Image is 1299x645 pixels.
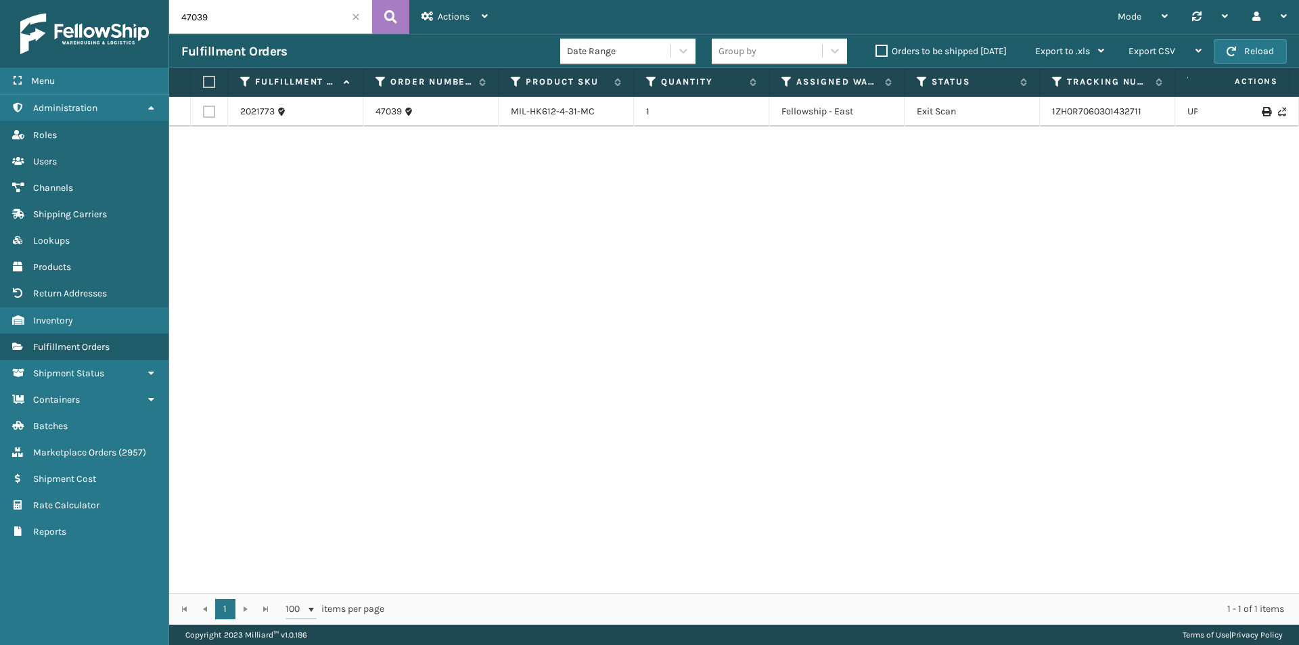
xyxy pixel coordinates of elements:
[932,76,1013,88] label: Status
[1192,70,1286,93] span: Actions
[255,76,337,88] label: Fulfillment Order Id
[240,105,275,118] a: 2021773
[33,341,110,353] span: Fulfillment Orders
[33,368,104,379] span: Shipment Status
[33,261,71,273] span: Products
[438,11,470,22] span: Actions
[286,602,306,616] span: 100
[390,76,472,88] label: Order Number
[33,315,73,326] span: Inventory
[33,447,116,458] span: Marketplace Orders
[33,499,99,511] span: Rate Calculator
[33,526,66,537] span: Reports
[1262,107,1270,116] i: Print Label
[796,76,878,88] label: Assigned Warehouse
[1183,625,1283,645] div: |
[33,102,97,114] span: Administration
[567,44,672,58] div: Date Range
[511,106,595,117] a: MIL-HK612-4-31-MC
[1035,45,1090,57] span: Export to .xls
[33,394,80,405] span: Containers
[769,97,905,127] td: Fellowship - East
[33,235,70,246] span: Lookups
[634,97,769,127] td: 1
[905,97,1040,127] td: Exit Scan
[526,76,608,88] label: Product SKU
[1129,45,1175,57] span: Export CSV
[1052,106,1141,117] a: 1ZH0R7060301432711
[33,473,96,485] span: Shipment Cost
[215,599,235,619] a: 1
[1183,630,1229,640] a: Terms of Use
[1067,76,1149,88] label: Tracking Number
[33,156,57,167] span: Users
[20,14,149,54] img: logo
[875,45,1007,57] label: Orders to be shipped [DATE]
[719,44,756,58] div: Group by
[286,599,384,619] span: items per page
[1118,11,1141,22] span: Mode
[375,105,402,118] a: 47039
[33,182,73,194] span: Channels
[31,75,55,87] span: Menu
[118,447,146,458] span: ( 2957 )
[33,129,57,141] span: Roles
[1214,39,1287,64] button: Reload
[1278,107,1286,116] i: Never Shipped
[1231,630,1283,640] a: Privacy Policy
[33,208,107,220] span: Shipping Carriers
[661,76,743,88] label: Quantity
[185,625,307,645] p: Copyright 2023 Milliard™ v 1.0.186
[403,602,1284,616] div: 1 - 1 of 1 items
[33,288,107,299] span: Return Addresses
[33,420,68,432] span: Batches
[181,43,287,60] h3: Fulfillment Orders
